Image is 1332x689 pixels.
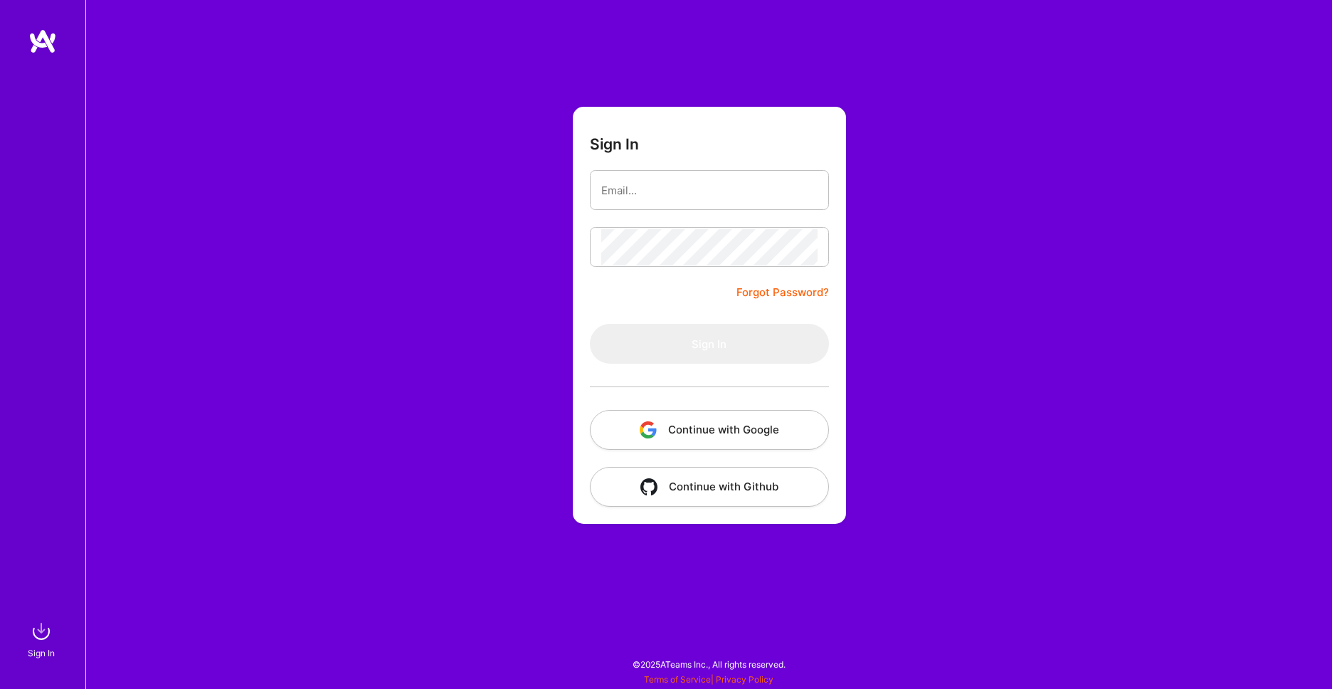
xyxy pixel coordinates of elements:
[736,284,829,301] a: Forgot Password?
[590,324,829,364] button: Sign In
[85,646,1332,682] div: © 2025 ATeams Inc., All rights reserved.
[590,467,829,507] button: Continue with Github
[30,617,55,661] a: sign inSign In
[601,172,818,209] input: Email...
[28,646,55,661] div: Sign In
[644,674,711,685] a: Terms of Service
[27,617,55,646] img: sign in
[644,674,773,685] span: |
[590,410,829,450] button: Continue with Google
[590,135,639,153] h3: Sign In
[28,28,57,54] img: logo
[640,478,657,495] img: icon
[716,674,773,685] a: Privacy Policy
[640,421,657,438] img: icon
